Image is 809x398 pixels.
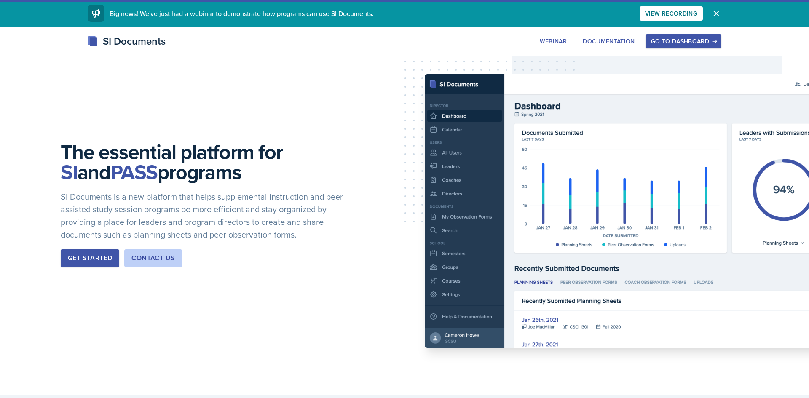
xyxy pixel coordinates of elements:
[651,38,716,45] div: Go to Dashboard
[61,249,119,267] button: Get Started
[534,34,572,48] button: Webinar
[645,10,697,17] div: View Recording
[110,9,374,18] span: Big news! We've just had a webinar to demonstrate how programs can use SI Documents.
[577,34,640,48] button: Documentation
[131,253,175,263] div: Contact Us
[583,38,635,45] div: Documentation
[646,34,721,48] button: Go to Dashboard
[540,38,567,45] div: Webinar
[124,249,182,267] button: Contact Us
[640,6,703,21] button: View Recording
[88,34,166,49] div: SI Documents
[68,253,112,263] div: Get Started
